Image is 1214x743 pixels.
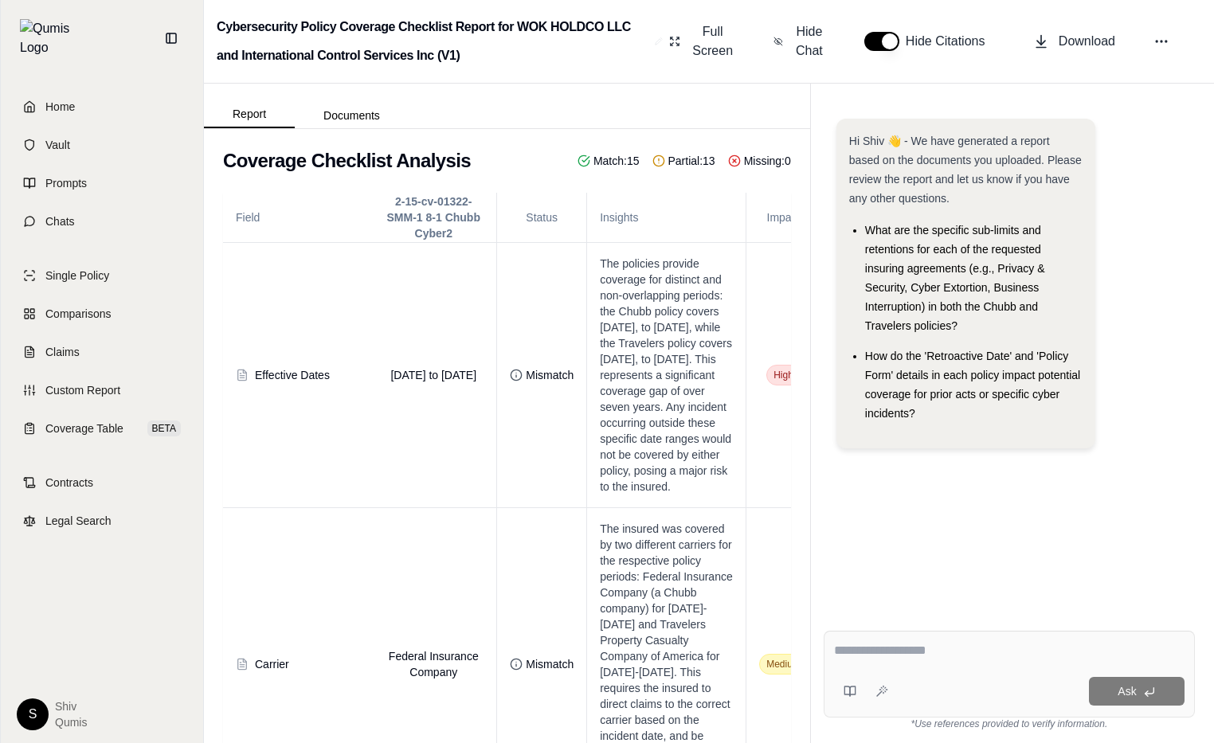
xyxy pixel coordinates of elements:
[10,296,194,331] a: Comparisons
[45,382,120,398] span: Custom Report
[45,175,87,191] span: Prompts
[390,369,476,381] span: [DATE] to [DATE]
[10,465,194,500] a: Contracts
[17,698,49,730] div: S
[587,193,746,243] th: Insights
[10,127,194,162] a: Vault
[600,256,733,495] p: The policies provide coverage for distinct and non-overlapping periods: the Chubb policy covers [...
[20,19,80,57] img: Qumis Logo
[793,22,826,61] span: Hide Chat
[10,258,194,293] a: Single Policy
[766,365,801,385] span: High
[497,193,587,243] th: Status
[45,99,75,115] span: Home
[55,698,87,714] span: Shiv
[849,135,1082,205] span: Hi Shiv 👋 - We have generated a report based on the documents you uploaded. Please review the rep...
[295,103,409,128] button: Documents
[1059,32,1115,51] span: Download
[1118,685,1136,698] span: Ask
[45,513,112,529] span: Legal Search
[217,13,648,70] h2: Cybersecurity Policy Coverage Checklist Report for WOK HOLDCO LLC and International Control Servi...
[10,89,194,124] a: Home
[10,166,194,201] a: Prompts
[255,367,330,383] div: Effective Dates
[663,16,742,67] button: Full Screen
[10,373,194,408] a: Custom Report
[204,101,295,128] button: Report
[746,193,820,243] th: Impact
[865,350,1080,420] span: How do the 'Retroactive Date' and 'Policy Form' details in each policy impact potential coverage ...
[767,16,832,67] button: Hide Chat
[652,153,715,169] span: Partial: 13
[10,411,194,446] a: Coverage TableBETA
[865,224,1045,332] span: What are the specific sub-limits and retentions for each of the requested insuring agreements (e....
[45,344,80,360] span: Claims
[45,268,109,284] span: Single Policy
[10,334,194,370] a: Claims
[389,650,479,678] span: Federal Insurance Company
[255,656,289,672] div: Carrier
[690,22,735,61] span: Full Screen
[10,204,194,239] a: Chats
[383,194,484,241] span: 2-15-cv-01322-SMM-1 8-1 Chubb Cyber2
[526,367,574,383] span: Mismatch
[45,475,93,491] span: Contracts
[159,25,184,51] button: Collapse sidebar
[55,714,87,730] span: Qumis
[526,656,574,672] span: Mismatch
[45,306,111,322] span: Comparisons
[824,718,1195,730] div: *Use references provided to verify information.
[45,420,123,436] span: Coverage Table
[1027,25,1122,57] button: Download
[147,420,181,436] span: BETA
[10,503,194,538] a: Legal Search
[223,148,471,174] h2: Coverage Checklist Analysis
[45,137,70,153] span: Vault
[728,153,791,169] span: Missing: 0
[1089,677,1185,706] button: Ask
[759,654,808,675] span: Medium
[578,153,640,169] span: Match: 15
[223,193,382,243] th: Field
[45,213,75,229] span: Chats
[906,32,995,51] span: Hide Citations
